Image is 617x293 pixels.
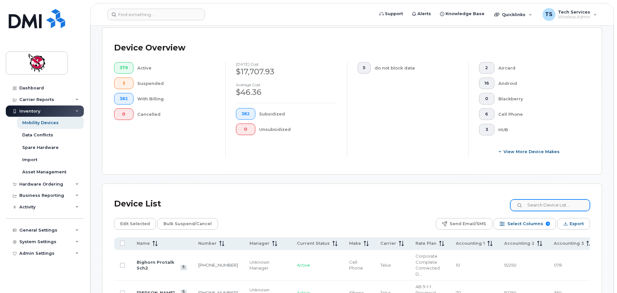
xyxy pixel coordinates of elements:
[485,127,489,132] span: 3
[114,40,185,56] div: Device Overview
[479,62,495,74] button: 2
[349,260,363,271] span: Cell Phone
[236,83,337,87] h4: Average cost
[250,241,269,246] span: Manager
[375,62,458,74] div: do not block data
[485,65,489,70] span: 2
[479,108,495,120] button: 6
[554,262,562,268] span: 078
[436,218,492,230] button: Send Email/SMS
[120,81,128,86] span: 3
[479,93,495,105] button: 0
[137,78,215,89] div: Suspended
[297,262,310,268] span: Active
[236,66,337,77] div: $17,707.93
[504,241,534,246] span: Accounting 2
[181,265,187,270] a: View Last Bill
[380,241,396,246] span: Carrier
[375,7,407,20] a: Support
[502,12,525,17] span: Quicklinks
[137,260,174,271] a: Bighorn Protalk Sch2
[456,241,485,246] span: Accounting 1
[380,262,391,268] span: Telus
[507,219,543,229] span: Select Columns
[357,62,371,74] button: 5
[589,265,612,288] iframe: Messenger Launcher
[538,8,602,21] div: Tech Services
[456,262,460,268] span: 10
[570,219,584,229] span: Export
[485,81,489,86] span: 16
[490,8,537,21] div: Quicklinks
[236,87,337,98] div: $46.36
[479,124,495,135] button: 3
[137,241,150,246] span: Name
[250,259,285,271] div: Unknown Manager
[498,108,580,120] div: Cell Phone
[157,218,218,230] button: Bulk Suspend/Cancel
[137,62,215,74] div: Active
[446,11,485,17] span: Knowledge Base
[485,96,489,101] span: 0
[498,78,580,89] div: Android
[241,111,250,116] span: 382
[107,9,205,20] input: Find something...
[417,11,431,17] span: Alerts
[120,219,150,229] span: Edit Selected
[114,62,133,74] button: 379
[114,218,156,230] button: Edit Selected
[137,93,215,105] div: With Billing
[120,65,128,70] span: 379
[198,241,217,246] span: Number
[479,146,580,157] button: View More Device Makes
[120,112,128,117] span: 0
[114,78,133,89] button: 3
[114,93,133,105] button: 382
[385,11,403,17] span: Support
[504,262,516,268] span: 92250
[363,65,365,70] span: 5
[450,219,486,229] span: Send Email/SMS
[504,149,560,155] span: View More Device Makes
[236,108,255,120] button: 382
[407,7,436,20] a: Alerts
[198,262,238,268] a: [PHONE_NUMBER]
[241,127,250,132] span: 0
[349,241,361,246] span: Make
[510,199,590,211] input: Search Device List ...
[297,241,330,246] span: Current Status
[498,124,580,135] div: HUB
[416,241,436,246] span: Rate Plan
[554,241,584,246] span: Accounting 3
[416,253,440,277] span: Corporate Complete Connected Device
[479,78,495,89] button: 16
[546,222,550,226] span: 9
[545,11,553,18] span: TS
[436,7,489,20] a: Knowledge Base
[498,93,580,105] div: Blackberry
[494,218,556,230] button: Select Columns 9
[558,9,590,14] span: Tech Services
[163,219,212,229] span: Bulk Suspend/Cancel
[485,112,489,117] span: 6
[114,108,133,120] button: 0
[259,108,337,120] div: Subsidized
[557,218,590,230] button: Export
[558,14,590,20] span: Wireless Admin
[236,124,255,135] button: 0
[114,196,161,212] div: Device List
[498,62,580,74] div: Aircard
[120,96,128,101] span: 382
[236,62,337,66] h4: [DATE] cost
[137,108,215,120] div: Cancelled
[259,124,337,135] div: Unsubsidized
